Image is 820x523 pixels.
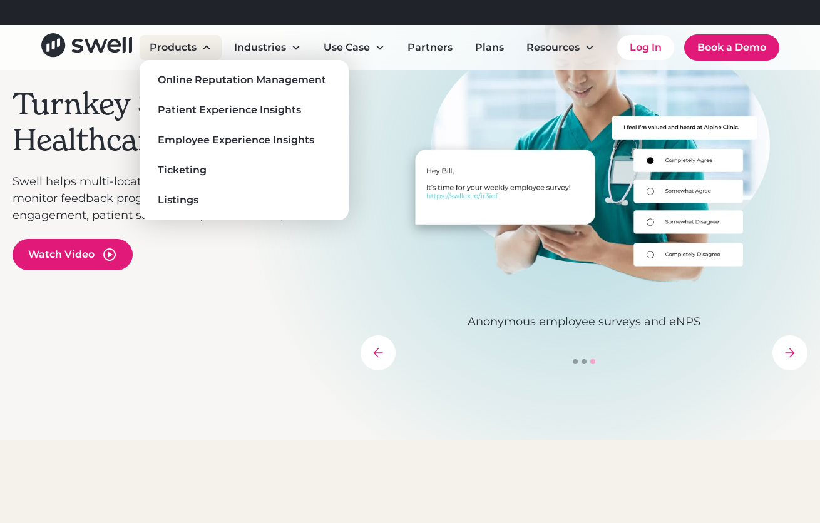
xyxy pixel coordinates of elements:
div: Employee Experience Insights [158,133,314,148]
a: Patient Experience Insights [150,100,339,120]
a: Ticketing [150,160,339,180]
div: Industries [234,40,286,55]
div: Show slide 1 of 3 [573,359,578,364]
a: Book a Demo [684,34,779,61]
div: previous slide [361,335,396,370]
nav: Products [140,60,349,220]
iframe: Chat Widget [600,388,820,523]
a: Partners [397,35,463,60]
p: Anonymous employee surveys and eNPS [361,313,807,330]
h2: Turnkey Solutions for Healthcare Feedback [13,86,348,158]
div: Listings [158,193,198,208]
div: Resources [516,35,605,60]
div: Use Case [324,40,370,55]
div: next slide [772,335,807,370]
a: Listings [150,190,339,210]
div: Ticketing [158,163,207,178]
div: Show slide 2 of 3 [582,359,587,364]
div: Use Case [314,35,395,60]
p: Swell helps multi-location healthcare orgs roll out and monitor feedback programs that improve em... [13,173,348,224]
a: Log In [617,35,674,60]
div: Industries [224,35,311,60]
div: Patient Experience Insights [158,103,301,118]
div: Products [150,40,197,55]
div: Resources [526,40,580,55]
a: open lightbox [13,239,133,270]
a: Plans [465,35,514,60]
div: Watch Video [28,247,95,262]
a: home [41,33,132,61]
div: Products [140,35,222,60]
div: Online Reputation Management [158,73,326,88]
a: Employee Experience Insights [150,130,339,150]
div: Show slide 3 of 3 [590,359,595,364]
a: Online Reputation Management [150,70,339,90]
